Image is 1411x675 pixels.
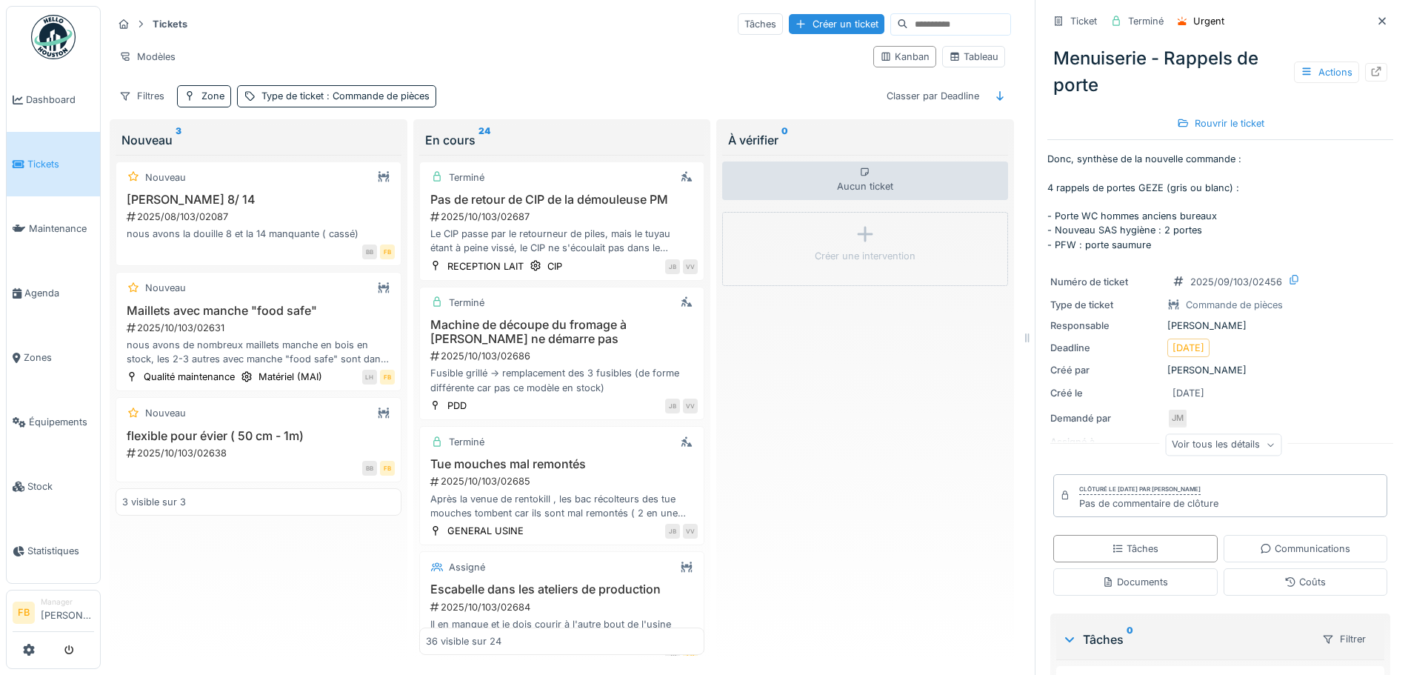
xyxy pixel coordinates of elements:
[789,14,884,34] div: Créer un ticket
[1112,542,1158,556] div: Tâches
[24,350,94,365] span: Zones
[880,50,930,64] div: Kanban
[1127,631,1133,648] sup: 0
[41,596,94,628] li: [PERSON_NAME]
[949,50,998,64] div: Tableau
[447,524,524,538] div: GENERAL USINE
[324,90,430,102] span: : Commande de pièces
[728,131,1002,149] div: À vérifier
[362,461,377,476] div: BB
[426,366,698,394] div: Fusible grillé -> remplacement des 3 fusibles (de forme différente car pas ce modèle en stock)
[1050,275,1161,289] div: Numéro de ticket
[1260,542,1350,556] div: Communications
[1050,298,1161,312] div: Type de ticket
[665,399,680,413] div: JB
[7,325,100,390] a: Zones
[1186,298,1283,312] div: Commande de pièces
[429,474,698,488] div: 2025/10/103/02685
[125,321,395,335] div: 2025/10/103/02631
[29,415,94,429] span: Équipements
[1050,319,1161,333] div: Responsable
[121,131,396,149] div: Nouveau
[426,227,698,255] div: Le CIP passe par le retourneur de piles, mais le tuyau étant à peine vissé, le CIP ne s'écoulait ...
[261,89,430,103] div: Type de ticket
[738,13,783,35] div: Tâches
[722,162,1008,200] div: Aucun ticket
[1070,14,1097,28] div: Ticket
[145,406,186,420] div: Nouveau
[429,210,698,224] div: 2025/10/103/02687
[27,479,94,493] span: Stock
[1079,485,1201,495] div: Clôturé le [DATE] par [PERSON_NAME]
[29,222,94,236] span: Maintenance
[1050,363,1161,377] div: Créé par
[1050,341,1161,355] div: Deadline
[425,131,699,149] div: En cours
[1062,631,1310,648] div: Tâches
[7,67,100,132] a: Dashboard
[429,600,698,614] div: 2025/10/103/02684
[7,390,100,454] a: Équipements
[122,338,395,366] div: nous avons de nombreux maillets manche en bois en stock, les 2-3 autres avec manche "food safe" s...
[258,370,322,384] div: Matériel (MAI)
[1102,575,1168,589] div: Documents
[1173,341,1204,355] div: [DATE]
[547,259,562,273] div: CIP
[1193,14,1224,28] div: Urgent
[122,193,395,207] h3: [PERSON_NAME] 8/ 14
[1050,319,1390,333] div: [PERSON_NAME]
[447,259,524,273] div: RECEPTION LAIT
[1079,496,1218,511] div: Pas de commentaire de clôture
[362,245,377,259] div: BB
[1050,363,1390,377] div: [PERSON_NAME]
[27,544,94,558] span: Statistiques
[145,281,186,295] div: Nouveau
[380,461,395,476] div: FB
[781,131,788,149] sup: 0
[683,259,698,274] div: VV
[13,602,35,624] li: FB
[426,635,501,649] div: 36 visible sur 24
[426,318,698,346] h3: Machine de découpe du fromage à [PERSON_NAME] ne démarre pas
[683,524,698,539] div: VV
[1050,386,1161,400] div: Créé le
[447,399,467,413] div: PDD
[1190,275,1282,289] div: 2025/09/103/02456
[113,46,182,67] div: Modèles
[145,170,186,184] div: Nouveau
[27,157,94,171] span: Tickets
[122,304,395,318] h3: Maillets avec manche "food safe"
[1173,386,1204,400] div: [DATE]
[122,227,395,241] div: nous avons la douille 8 et la 14 manquante ( cassé)
[449,170,484,184] div: Terminé
[426,193,698,207] h3: Pas de retour de CIP de la démouleuse PM
[380,370,395,385] div: FB
[113,85,171,107] div: Filtres
[449,296,484,310] div: Terminé
[1171,113,1270,133] div: Rouvrir le ticket
[31,15,76,59] img: Badge_color-CXgf-gQk.svg
[147,17,193,31] strong: Tickets
[24,286,94,300] span: Agenda
[380,245,395,259] div: FB
[429,349,698,363] div: 2025/10/103/02686
[1047,39,1393,104] div: Menuiserie - Rappels de porte
[201,89,224,103] div: Zone
[144,370,235,384] div: Qualité maintenance
[122,495,186,509] div: 3 visible sur 3
[1165,434,1281,456] div: Voir tous les détails
[1167,408,1188,429] div: JM
[683,399,698,413] div: VV
[426,492,698,520] div: Après la venue de rentokill , les bac récolteurs des tue mouches tombent car ils sont mal remonté...
[426,582,698,596] h3: Escabelle dans les ateliers de production
[7,132,100,196] a: Tickets
[125,210,395,224] div: 2025/08/103/02087
[1128,14,1164,28] div: Terminé
[449,435,484,449] div: Terminé
[362,370,377,385] div: LH
[125,446,395,460] div: 2025/10/103/02638
[1294,61,1359,83] div: Actions
[122,429,395,443] h3: flexible pour évier ( 50 cm - 1m)
[176,131,181,149] sup: 3
[1284,575,1326,589] div: Coûts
